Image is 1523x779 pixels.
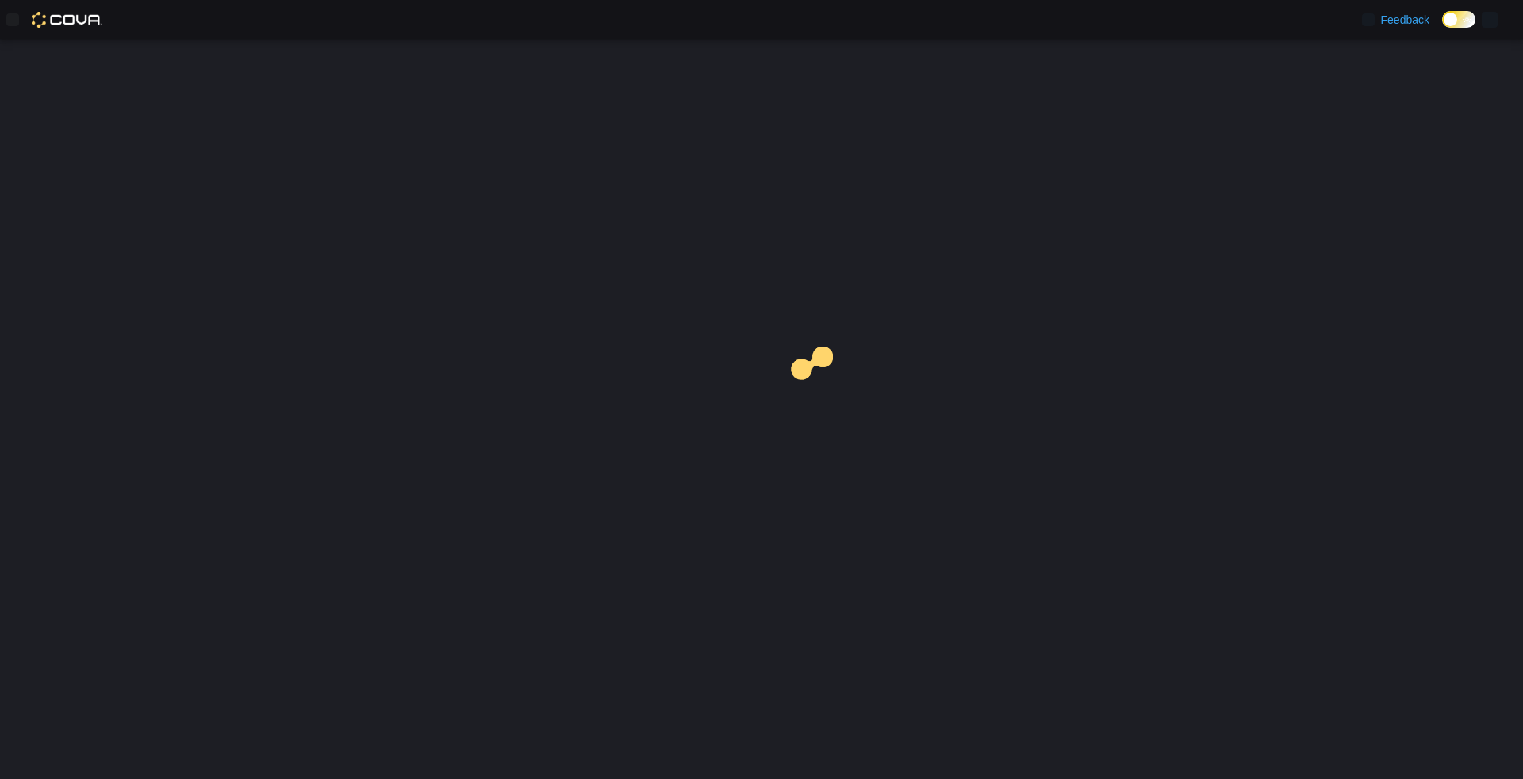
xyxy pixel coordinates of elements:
a: Feedback [1356,4,1436,36]
input: Dark Mode [1442,11,1475,28]
span: Feedback [1381,12,1429,28]
img: Cova [32,12,102,28]
span: Dark Mode [1442,28,1443,29]
img: cova-loader [761,335,880,454]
